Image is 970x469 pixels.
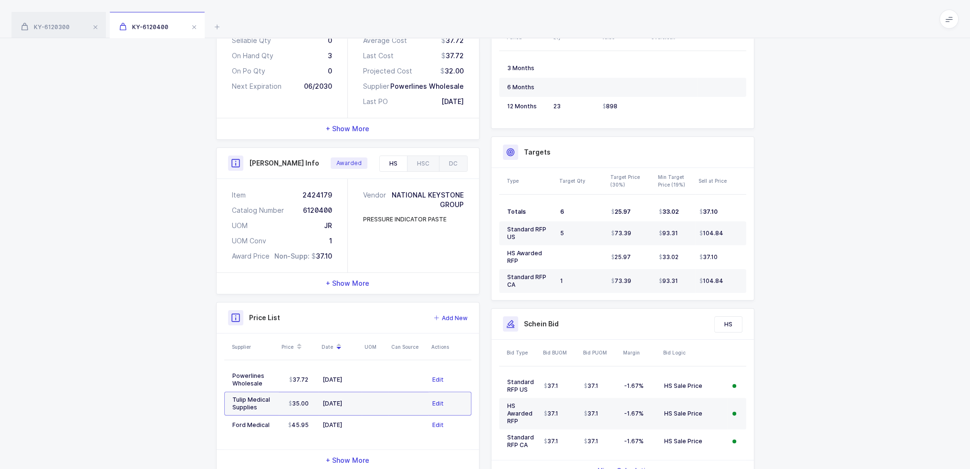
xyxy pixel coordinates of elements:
[442,313,468,323] span: Add New
[217,273,479,294] div: + Show More
[439,156,467,171] div: DC
[232,251,270,261] div: Award Price
[441,51,464,61] div: 37.72
[524,147,551,157] h3: Targets
[611,253,631,261] span: 25.97
[699,277,723,285] span: 104.84
[323,400,358,407] div: [DATE]
[560,229,564,237] span: 5
[603,103,617,110] span: 898
[21,23,70,31] span: KY-6120300
[363,190,390,209] div: Vendor
[249,158,319,168] h3: [PERSON_NAME] Info
[232,421,275,429] div: Ford Medical
[664,382,723,390] div: HS Sale Price
[432,420,444,430] button: Edit
[507,208,526,215] span: Totals
[507,434,536,449] div: Standard RFP CA
[699,229,723,237] span: 104.84
[507,273,546,288] span: Standard RFP CA
[440,66,464,76] div: 32.00
[699,253,718,261] span: 37.10
[326,124,369,134] span: + Show More
[507,103,546,110] div: 12 Months
[390,190,464,209] div: NATIONAL KEYSTONE GROUP
[434,313,468,323] button: Add New
[363,66,412,76] div: Projected Cost
[543,349,577,356] div: Bid BUOM
[560,277,563,284] span: 1
[363,36,407,45] div: Average Cost
[328,51,332,61] div: 3
[544,382,558,390] span: 37.1
[322,339,359,355] div: Date
[232,82,282,91] div: Next Expiration
[232,36,271,45] div: Sellable Qty
[232,372,275,387] div: Powerlines Wholesale
[288,421,309,429] span: 45.95
[323,376,358,384] div: [DATE]
[407,156,439,171] div: HSC
[312,251,332,261] span: 37.10
[232,51,273,61] div: On Hand Qty
[560,208,564,215] span: 6
[323,421,358,429] div: [DATE]
[431,343,469,351] div: Actions
[584,382,598,390] span: 37.1
[659,277,678,285] span: 93.31
[624,410,644,417] span: -1.67%
[441,36,464,45] div: 37.72
[664,438,723,445] div: HS Sale Price
[363,51,394,61] div: Last Cost
[659,253,678,261] span: 33.02
[380,156,407,171] div: HS
[663,349,724,356] div: Bid Logic
[432,375,444,385] button: Edit
[432,399,444,408] button: Edit
[584,410,598,417] span: 37.1
[274,252,310,260] span: Non-Supp:
[611,277,631,285] span: 73.39
[659,208,679,216] span: 33.02
[559,177,605,185] div: Target Qty
[217,118,479,139] div: + Show More
[441,97,464,106] div: [DATE]
[289,376,308,384] span: 37.72
[507,250,542,264] span: HS Awarded RFP
[699,208,718,216] span: 37.10
[544,438,558,445] span: 37.1
[507,378,536,394] div: Standard RFP US
[365,343,386,351] div: UOM
[326,279,369,288] span: + Show More
[232,343,276,351] div: Supplier
[583,349,617,356] div: Bid PUOM
[544,410,558,417] span: 37.1
[610,173,652,188] div: Target Price (30%)
[336,159,362,167] span: Awarded
[624,438,644,445] span: -1.67%
[699,177,743,185] div: Sell at Price
[611,208,631,216] span: 25.97
[507,83,546,91] div: 6 Months
[524,319,559,329] h3: Schein Bid
[232,396,275,411] div: Tulip Medical Supplies
[584,438,598,445] span: 37.1
[553,103,561,110] span: 23
[507,64,546,72] div: 3 Months
[363,215,447,224] div: PRESSURE INDICATOR PASTE
[507,226,546,240] span: Standard RFP US
[363,82,389,91] div: Supplier
[326,456,369,465] span: + Show More
[390,82,464,91] div: Powerlines Wholesale
[289,400,309,407] span: 35.00
[507,177,553,185] div: Type
[624,382,644,389] span: -1.67%
[324,221,332,230] div: JR
[507,349,537,356] div: Bid Type
[659,229,678,237] span: 93.31
[363,97,388,106] div: Last PO
[715,317,742,332] div: HS
[611,229,631,237] span: 73.39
